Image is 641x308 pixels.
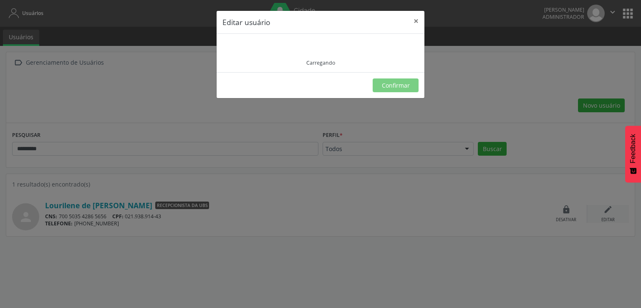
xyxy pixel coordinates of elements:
h5: Editar usuário [222,17,270,28]
button: Close [408,11,424,31]
span: Confirmar [382,81,410,89]
button: Feedback - Mostrar pesquisa [625,126,641,182]
div: Carregando [306,59,335,66]
span: Feedback [629,134,637,163]
button: Confirmar [373,78,419,93]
